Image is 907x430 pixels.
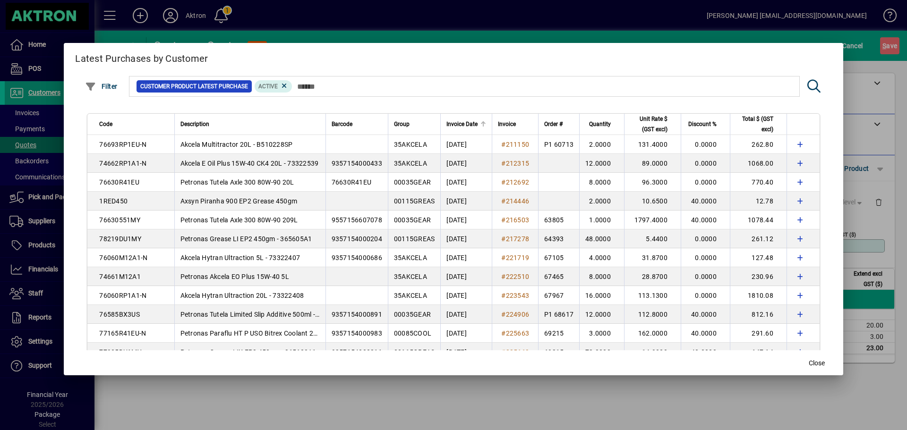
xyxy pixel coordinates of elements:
span: Axsyn Piranha 900 EP2 Grease 450gm [180,197,298,205]
span: 9357154000686 [332,254,382,261]
span: 9357154000983 [332,329,382,337]
span: 74661M12A1 [99,273,141,280]
td: 1810.08 [730,286,787,305]
td: 40.0000 [681,343,730,362]
td: [DATE] [440,286,492,305]
td: 69215 [538,324,579,343]
td: 0.0000 [681,248,730,267]
span: 212315 [506,160,530,167]
td: 0.0000 [681,154,730,173]
td: 261.12 [730,229,787,248]
td: [DATE] [440,173,492,192]
td: 770.40 [730,173,787,192]
td: 8.0000 [579,173,624,192]
td: 4.0000 [579,248,624,267]
span: 76060M12A1-N [99,254,147,261]
span: 35AKCELA [394,160,427,167]
span: 76060RP1A1-N [99,292,146,299]
mat-chip: Product Activation Status: Active [255,80,292,93]
td: [DATE] [440,248,492,267]
td: 89.0000 [624,154,681,173]
span: # [501,273,505,280]
span: Invoice Date [446,119,478,129]
td: [DATE] [440,305,492,324]
button: Filter [83,78,120,95]
td: 291.60 [730,324,787,343]
span: 211150 [506,141,530,148]
td: 40.0000 [681,192,730,211]
span: Petronas Paraflu HT P USO Bitrex Coolant 20L - 73322485 [180,329,358,337]
td: 48.0000 [579,229,624,248]
td: 67465 [538,267,579,286]
span: Petronas Grease LI EP2 450gm - 365605A1 [180,235,312,243]
td: 12.0000 [579,305,624,324]
a: #217278 [498,234,532,244]
span: 9357154000891 [332,311,382,318]
span: Code [99,119,112,129]
td: 0.0000 [681,267,730,286]
span: 76630551MY [99,216,140,224]
span: 214446 [506,197,530,205]
td: 2.0000 [579,192,624,211]
td: 0.0000 [681,229,730,248]
span: Petronas Tutela Axle 300 80W-90 209L [180,216,298,224]
span: 76693RP1EU-N [99,141,146,148]
td: 230.96 [730,267,787,286]
td: 28.8700 [624,267,681,286]
span: Akcela Multitractor 20L - B510228SP [180,141,293,148]
span: 222510 [506,273,530,280]
td: 14.9800 [624,343,681,362]
span: # [501,254,505,261]
span: 00115GREAS [394,235,435,243]
td: 12.0000 [579,154,624,173]
span: # [501,311,505,318]
span: Petronas Akcela EO Plus 15W-40 5L [180,273,289,280]
td: 112.8000 [624,305,681,324]
span: Quantity [589,119,611,129]
td: 2.0000 [579,135,624,154]
span: # [501,197,505,205]
span: Total $ (GST excl) [736,114,773,135]
a: #223543 [498,290,532,301]
td: 67105 [538,248,579,267]
td: [DATE] [440,229,492,248]
span: Order # [544,119,563,129]
span: 77905DU1MY [99,348,141,356]
span: Active [258,83,278,90]
span: 223543 [506,292,530,299]
td: 5.4400 [624,229,681,248]
span: Akcela Hytran Ultraction 5L - 73322407 [180,254,300,261]
div: Group [394,119,435,129]
td: 0.0000 [681,135,730,154]
span: # [501,160,505,167]
span: Petronas Tutela Limited Slip Additive 500ml - 87299132 [180,311,348,318]
div: Order # [544,119,573,129]
a: #212692 [498,177,532,187]
div: Description [180,119,320,129]
span: 216503 [506,216,530,224]
div: Code [99,119,168,129]
span: # [501,216,505,224]
div: Invoice Date [446,119,486,129]
span: Petronas Grease LIX EP2 450gm - 365608A1 [180,348,317,356]
span: Akcela Hytran Ultraction 20L - 73322408 [180,292,304,299]
td: 40.0000 [681,305,730,324]
td: 40.0000 [681,211,730,229]
span: 76585BX3US [99,311,140,318]
div: Total $ (GST excl) [736,114,782,135]
span: Barcode [332,119,352,129]
span: 76630R41EU [99,178,139,186]
td: 10.6500 [624,192,681,211]
span: 35AKCELA [394,273,427,280]
td: P1 68617 [538,305,579,324]
span: Akcela E Oil Plus 15W-40 CK4 20L - 73322539 [180,160,319,167]
td: 40.0000 [681,324,730,343]
h2: Latest Purchases by Customer [64,43,843,70]
a: #221719 [498,253,532,263]
span: Unit Rate $ (GST excl) [630,114,667,135]
span: Discount % [688,119,717,129]
span: Close [809,358,825,368]
span: 35AKCELA [394,254,427,261]
td: 31.8700 [624,248,681,267]
a: #222510 [498,271,532,282]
